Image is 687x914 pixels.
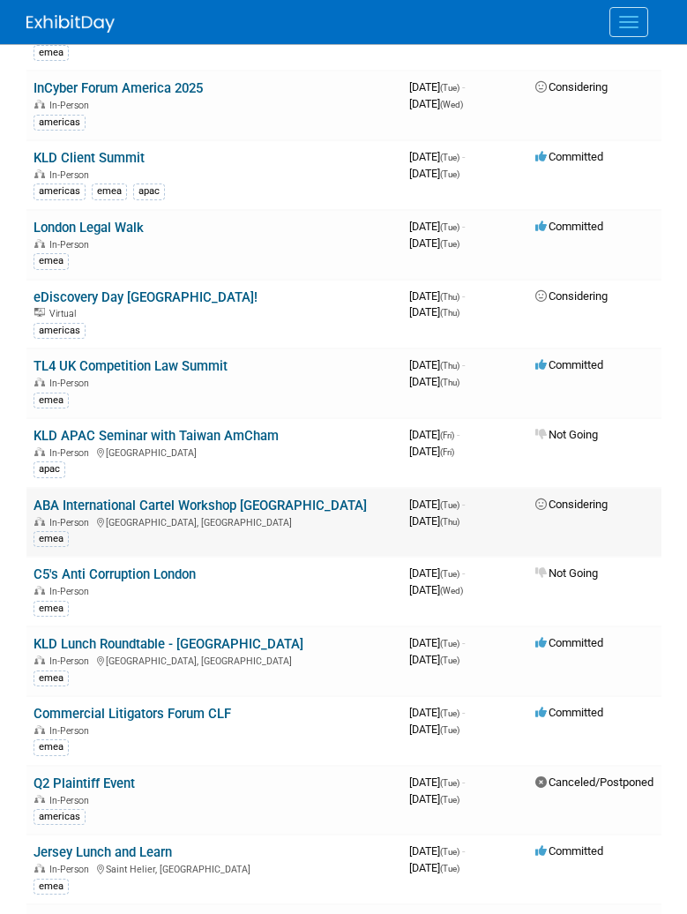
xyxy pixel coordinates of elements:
[462,358,465,371] span: -
[34,531,69,547] div: emea
[535,150,603,163] span: Committed
[34,775,135,791] a: Q2 Plaintiff Event
[440,847,459,857] span: (Tue)
[49,725,94,737] span: In-Person
[409,792,459,805] span: [DATE]
[409,653,459,666] span: [DATE]
[34,517,45,526] img: In-Person Event
[440,656,459,665] span: (Tue)
[440,725,459,735] span: (Tue)
[409,514,459,528] span: [DATE]
[462,566,465,580] span: -
[49,169,94,181] span: In-Person
[34,498,367,513] a: ABA International Cartel Workshop [GEOGRAPHIC_DATA]
[440,292,459,302] span: (Thu)
[440,569,459,579] span: (Tue)
[49,517,94,528] span: In-Person
[440,447,454,457] span: (Fri)
[49,308,81,319] span: Virtual
[34,514,396,528] div: [GEOGRAPHIC_DATA], [GEOGRAPHIC_DATA]
[440,83,459,93] span: (Tue)
[462,775,465,789] span: -
[34,80,203,96] a: InCyber Forum America 2025
[440,222,459,232] span: (Tue)
[535,706,603,719] span: Committed
[409,775,465,789] span: [DATE]
[409,566,465,580] span: [DATE]
[440,864,459,873] span: (Tue)
[409,375,459,388] span: [DATE]
[535,636,603,649] span: Committed
[440,586,463,596] span: (Wed)
[535,428,598,441] span: Not Going
[34,428,279,444] a: KLD APAC Seminar with Taiwan AmCham
[535,289,608,303] span: Considering
[34,378,45,386] img: In-Person Event
[34,706,231,722] a: Commercial Litigators Forum CLF
[34,308,45,317] img: Virtual Event
[133,184,165,199] div: apac
[440,778,459,788] span: (Tue)
[440,378,459,387] span: (Thu)
[34,393,69,408] div: emea
[462,80,465,94] span: -
[34,739,69,755] div: emea
[409,428,459,441] span: [DATE]
[34,184,86,199] div: americas
[49,100,94,111] span: In-Person
[462,706,465,719] span: -
[49,795,94,806] span: In-Person
[409,97,463,110] span: [DATE]
[462,220,465,233] span: -
[457,428,459,441] span: -
[535,220,603,233] span: Committed
[34,239,45,248] img: In-Person Event
[409,358,465,371] span: [DATE]
[34,45,69,61] div: emea
[34,461,65,477] div: apac
[440,431,454,440] span: (Fri)
[440,153,459,162] span: (Tue)
[462,289,465,303] span: -
[34,253,69,269] div: emea
[409,236,459,250] span: [DATE]
[440,517,459,527] span: (Thu)
[26,15,115,33] img: ExhibitDay
[49,586,94,597] span: In-Person
[440,639,459,648] span: (Tue)
[34,220,144,236] a: London Legal Walk
[34,447,45,456] img: In-Person Event
[409,289,465,303] span: [DATE]
[49,656,94,667] span: In-Person
[409,498,465,511] span: [DATE]
[535,498,608,511] span: Considering
[409,844,465,858] span: [DATE]
[535,358,603,371] span: Committed
[409,445,454,458] span: [DATE]
[34,586,45,595] img: In-Person Event
[409,583,463,596] span: [DATE]
[409,723,459,736] span: [DATE]
[34,879,69,895] div: emea
[34,656,45,664] img: In-Person Event
[34,445,396,459] div: [GEOGRAPHIC_DATA]
[462,636,465,649] span: -
[535,566,598,580] span: Not Going
[409,706,465,719] span: [DATE]
[409,150,465,163] span: [DATE]
[409,220,465,233] span: [DATE]
[34,601,69,617] div: emea
[34,115,86,131] div: americas
[440,708,459,718] span: (Tue)
[462,844,465,858] span: -
[34,169,45,178] img: In-Person Event
[535,844,603,858] span: Committed
[34,566,196,582] a: C5's Anti Corruption London
[440,308,459,318] span: (Thu)
[440,239,459,249] span: (Tue)
[535,80,608,94] span: Considering
[34,653,396,667] div: [GEOGRAPHIC_DATA], [GEOGRAPHIC_DATA]
[440,361,459,371] span: (Thu)
[462,498,465,511] span: -
[34,100,45,109] img: In-Person Event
